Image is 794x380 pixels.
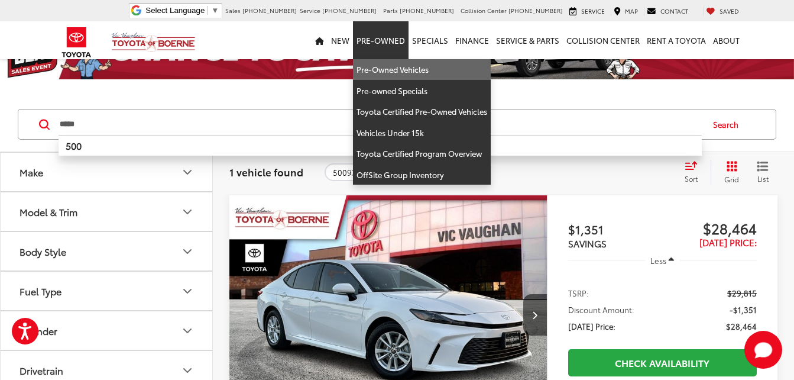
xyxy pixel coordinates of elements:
[1,153,213,191] button: MakeMake
[625,7,638,15] span: Map
[568,320,615,332] span: [DATE] Price:
[20,285,61,297] div: Fuel Type
[1,311,213,350] button: CylinderCylinder
[730,304,757,315] span: -$1,351
[54,23,99,62] img: Toyota
[709,21,743,59] a: About
[699,236,757,249] span: [DATE] Price:
[566,7,608,16] a: Service
[720,7,739,15] span: Saved
[568,220,663,238] span: $1,351
[59,110,702,139] input: Search by Make, Model, or Keyword
[711,160,748,184] button: Grid View
[523,294,547,336] button: Next image
[20,365,63,376] div: Drivetrain
[145,6,205,15] span: Select Language
[66,139,82,152] b: 500
[724,174,739,184] span: Grid
[650,255,666,266] span: Less
[452,21,492,59] a: Finance
[744,331,782,369] svg: Start Chat
[660,7,688,15] span: Contact
[353,165,491,185] a: OffSite Group Inventory
[568,237,607,250] span: SAVINGS
[611,7,641,16] a: Map
[727,287,757,299] span: $29,815
[353,80,491,102] a: Pre-owned Specials
[508,6,563,15] span: [PHONE_NUMBER]
[20,325,57,336] div: Cylinder
[492,21,563,59] a: Service & Parts: Opens in a new tab
[748,160,777,184] button: List View
[757,173,769,183] span: List
[679,160,711,184] button: Select sort value
[1,272,213,310] button: Fuel TypeFuel Type
[645,250,680,271] button: Less
[333,168,357,178] span: 50093
[225,6,241,15] span: Sales
[685,173,698,183] span: Sort
[383,6,398,15] span: Parts
[180,324,195,338] div: Cylinder
[242,6,297,15] span: [PHONE_NUMBER]
[300,6,320,15] span: Service
[328,21,353,59] a: New
[353,123,491,144] a: Vehicles Under 15k
[145,6,219,15] a: Select Language​
[180,244,195,259] div: Body Style
[702,110,756,139] button: Search
[568,287,589,299] span: TSRP:
[353,101,491,123] a: Toyota Certified Pre-Owned Vehicles
[643,21,709,59] a: Rent a Toyota
[20,246,66,257] div: Body Style
[568,349,757,376] a: Check Availability
[703,7,742,16] a: My Saved Vehicles
[662,219,757,237] span: $28,464
[353,143,491,165] a: Toyota Certified Program Overview
[20,166,43,178] div: Make
[461,6,507,15] span: Collision Center
[1,232,213,270] button: Body StyleBody Style
[409,21,452,59] a: Specials
[325,163,375,181] button: remove 50093
[353,59,491,80] a: Pre-Owned Vehicles
[568,304,634,315] span: Discount Amount:
[322,6,377,15] span: [PHONE_NUMBER]
[563,21,643,59] a: Collision Center
[111,32,196,53] img: Vic Vaughan Toyota of Boerne
[312,21,328,59] a: Home
[744,331,782,369] button: Toggle Chat Window
[180,363,195,378] div: Drivetrain
[180,165,195,179] div: Make
[1,192,213,231] button: Model & TrimModel & Trim
[644,7,691,16] a: Contact
[400,6,454,15] span: [PHONE_NUMBER]
[726,320,757,332] span: $28,464
[353,21,409,59] a: Pre-Owned
[180,205,195,219] div: Model & Trim
[229,165,303,179] span: 1 vehicle found
[581,7,605,15] span: Service
[211,6,219,15] span: ▼
[20,206,77,217] div: Model & Trim
[180,284,195,298] div: Fuel Type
